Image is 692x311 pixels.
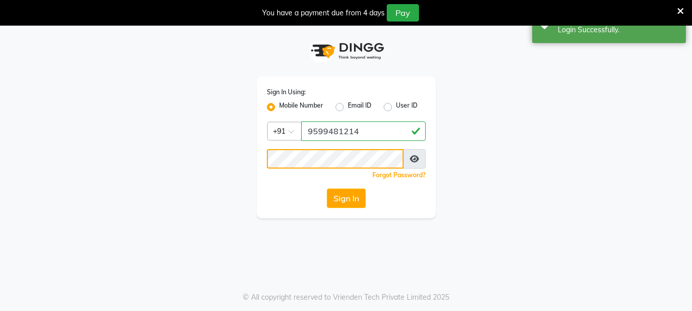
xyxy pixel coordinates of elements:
[267,88,306,97] label: Sign In Using:
[327,189,366,208] button: Sign In
[267,149,404,169] input: Username
[305,36,387,66] img: logo1.svg
[301,121,426,141] input: Username
[348,101,371,113] label: Email ID
[396,101,417,113] label: User ID
[279,101,323,113] label: Mobile Number
[387,4,419,22] button: Pay
[558,25,678,35] div: Login Successfully.
[372,171,426,179] a: Forgot Password?
[262,8,385,18] div: You have a payment due from 4 days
